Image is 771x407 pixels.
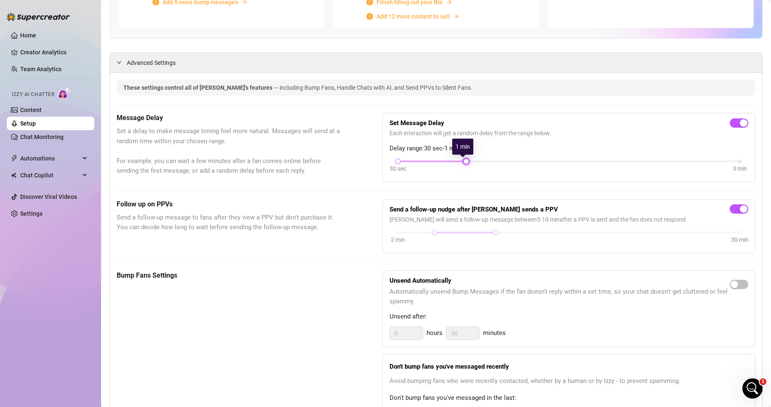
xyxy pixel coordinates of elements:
[20,32,36,39] a: Home
[390,164,406,173] div: 30 sec
[20,193,77,200] a: Discover Viral Videos
[7,13,70,21] img: logo-BBDzfeDw.svg
[427,328,443,338] span: hours
[58,87,71,99] img: AI Chatter
[390,215,748,224] span: [PERSON_NAME] will send a follow-up message between 5 - 10 min after a PPV is sent and the fan do...
[390,119,444,127] strong: Set Message Delay
[483,328,506,338] span: minutes
[731,235,749,244] div: 30 min
[20,107,42,113] a: Content
[117,213,340,233] span: Send a follow-up message to fans after they view a PPV but don't purchase it. You can decide how ...
[390,287,730,307] span: Automatically unsend Bump Messages if the fan doesn't reply within a set time, so your chat doesn...
[12,91,54,99] span: Izzy AI Chatter
[117,199,340,209] h5: Follow up on PPVs
[376,12,450,21] span: Add 12 more content to sell
[117,270,340,281] h5: Bump Fans Settings
[274,84,472,91] span: — including Bump Fans, Handle Chats with AI, and Send PPVs to Silent Fans.
[733,164,747,173] div: 3 min
[390,129,748,138] span: Each interaction will get a random delay from the range below.
[20,152,80,165] span: Automations
[11,155,18,162] span: thunderbolt
[390,363,509,370] strong: Don't bump fans you've messaged recently
[390,144,748,154] span: Delay range: 30 sec - 1 min
[20,169,80,182] span: Chat Copilot
[390,376,748,386] span: Avoid bumping fans who were recently contacted, whether by a human or by Izzy - to prevent spamming.
[390,206,558,213] strong: Send a follow-up nudge after [PERSON_NAME] sends a PPV
[20,46,88,59] a: Creator Analytics
[123,84,274,91] span: These settings control all of [PERSON_NAME]'s features
[127,58,176,67] span: Advanced Settings
[117,113,340,123] h5: Message Delay
[20,210,43,217] a: Settings
[117,126,340,176] span: Set a delay to make message timing feel more natural. Messages will send at a random time within ...
[390,312,748,322] span: Unsend after:
[20,134,64,140] a: Chat Monitoring
[760,378,766,385] span: 1
[390,393,748,403] span: Don't bump fans you've messaged in the last:
[390,277,451,284] strong: Unsend Automatically
[20,66,61,72] a: Team Analytics
[452,139,473,155] div: 1 min
[366,13,373,20] span: info-circle
[391,235,405,244] div: 2 min
[117,58,127,67] div: expanded
[117,60,122,65] span: expanded
[11,172,16,178] img: Chat Copilot
[742,378,763,399] iframe: Intercom live chat
[453,13,459,19] span: arrow-right
[20,120,36,127] a: Setup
